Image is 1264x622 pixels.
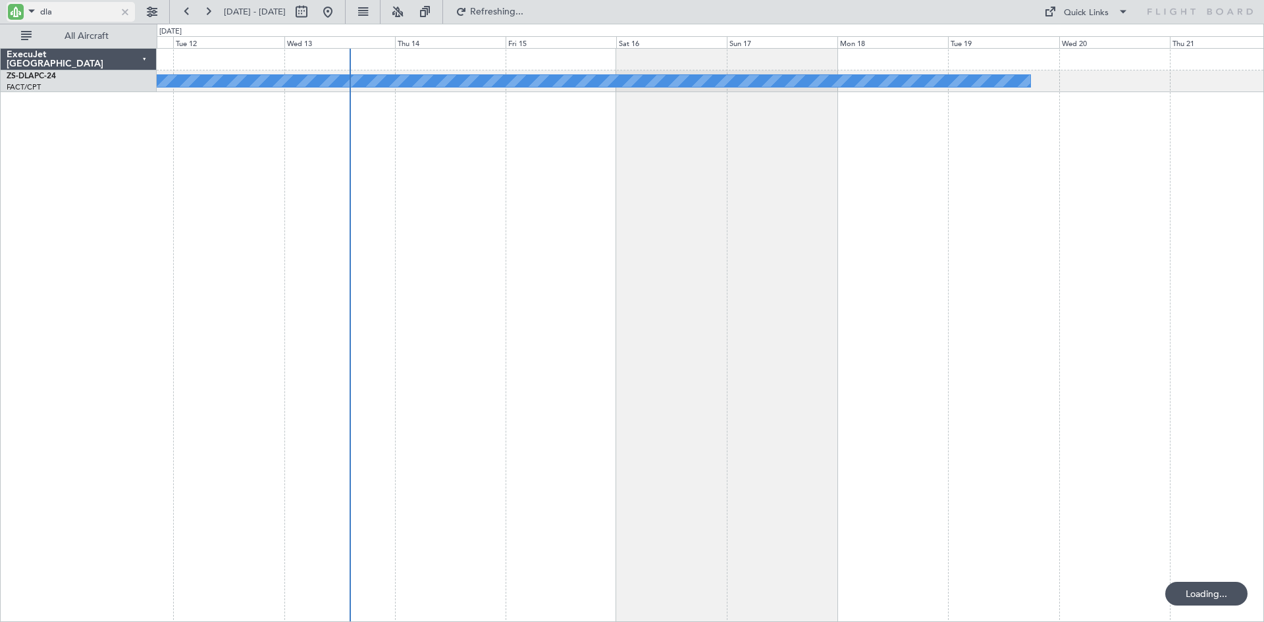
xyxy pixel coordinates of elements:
div: Loading... [1165,582,1248,606]
a: ZS-DLAPC-24 [7,72,56,80]
a: FACT/CPT [7,82,41,92]
button: Quick Links [1038,1,1135,22]
div: Tue 12 [173,36,284,48]
div: Quick Links [1064,7,1109,20]
div: [DATE] [159,26,182,38]
span: [DATE] - [DATE] [224,6,286,18]
div: Sat 16 [616,36,727,48]
div: Sun 17 [727,36,837,48]
span: All Aircraft [34,32,139,41]
div: Tue 19 [948,36,1059,48]
button: All Aircraft [14,26,143,47]
button: Refreshing... [450,1,529,22]
div: Fri 15 [506,36,616,48]
div: Thu 14 [395,36,506,48]
div: Wed 13 [284,36,395,48]
div: Mon 18 [837,36,948,48]
span: Refreshing... [469,7,525,16]
input: A/C (Reg. or Type) [40,2,116,22]
span: ZS-DLA [7,72,34,80]
div: Wed 20 [1059,36,1170,48]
